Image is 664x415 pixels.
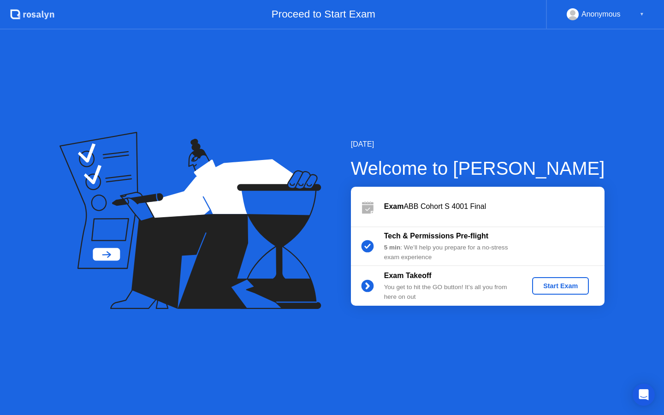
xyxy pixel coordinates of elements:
div: ▼ [640,8,644,20]
button: Start Exam [532,277,589,295]
div: : We’ll help you prepare for a no-stress exam experience [384,243,517,262]
b: Exam [384,202,404,210]
div: Welcome to [PERSON_NAME] [351,154,605,182]
div: Anonymous [581,8,621,20]
div: ABB Cohort S 4001 Final [384,201,605,212]
div: [DATE] [351,139,605,150]
div: Start Exam [536,282,585,290]
div: Open Intercom Messenger [633,384,655,406]
b: 5 min [384,244,401,251]
b: Tech & Permissions Pre-flight [384,232,488,240]
div: You get to hit the GO button! It’s all you from here on out [384,283,517,302]
b: Exam Takeoff [384,272,432,279]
